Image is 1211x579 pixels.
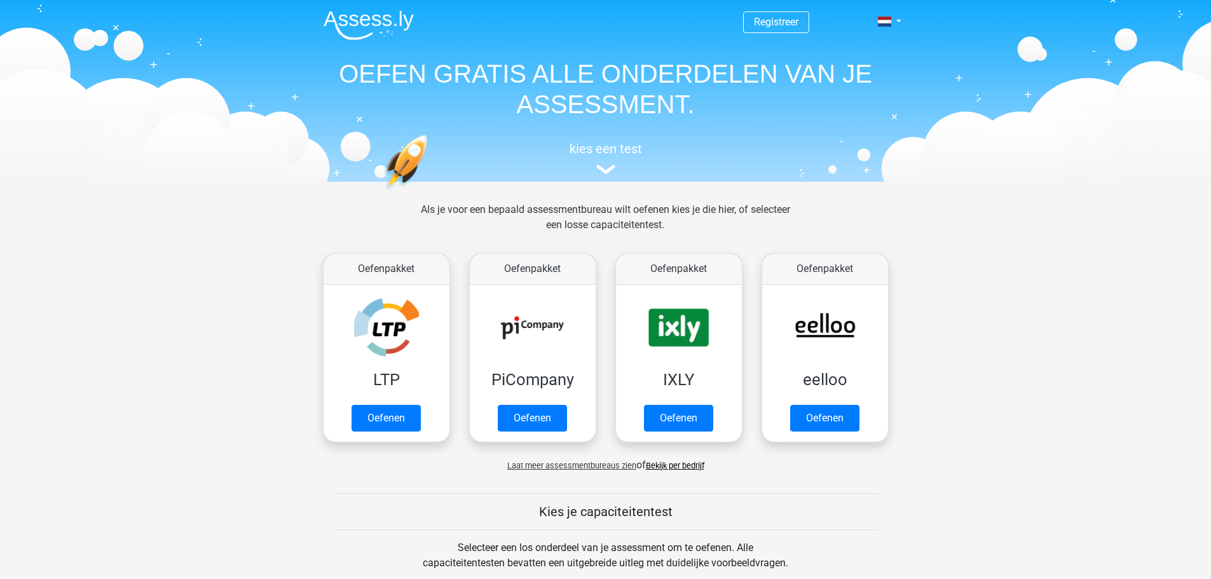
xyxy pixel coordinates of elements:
[790,405,859,432] a: Oefenen
[324,10,414,40] img: Assessly
[313,447,898,473] div: of
[352,405,421,432] a: Oefenen
[498,405,567,432] a: Oefenen
[507,461,636,470] span: Laat meer assessmentbureaus zien
[644,405,713,432] a: Oefenen
[646,461,704,470] a: Bekijk per bedrijf
[313,141,898,156] h5: kies een test
[313,141,898,175] a: kies een test
[334,504,877,519] h5: Kies je capaciteitentest
[383,135,477,250] img: oefenen
[313,58,898,119] h1: OEFEN GRATIS ALLE ONDERDELEN VAN JE ASSESSMENT.
[596,165,615,174] img: assessment
[754,16,798,28] a: Registreer
[411,202,800,248] div: Als je voor een bepaald assessmentbureau wilt oefenen kies je die hier, of selecteer een losse ca...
